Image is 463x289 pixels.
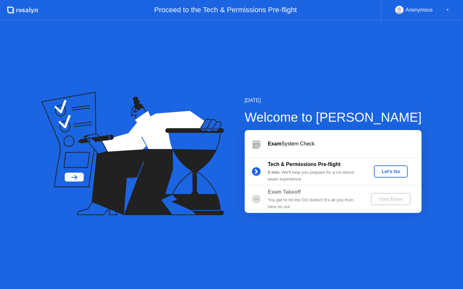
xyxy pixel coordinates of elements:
button: Let's Go [374,165,408,178]
b: 5 min [268,170,279,175]
div: Let's Go [377,169,405,174]
div: Welcome to [PERSON_NAME] [245,108,422,127]
b: Exam Takeoff [268,189,301,195]
div: ▼ [446,6,449,14]
div: [DATE] [245,97,422,104]
button: Start Exam [371,193,411,205]
b: Tech & Permissions Pre-flight [268,162,340,167]
div: Start Exam [374,197,408,202]
div: System Check [268,140,422,148]
div: You get to hit the GO button! It’s all you from here on out [268,197,360,210]
b: Exam [268,141,282,146]
div: Anonymous [405,6,433,14]
div: : We’ll help you prepare for a no-stress exam experience [268,169,360,182]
